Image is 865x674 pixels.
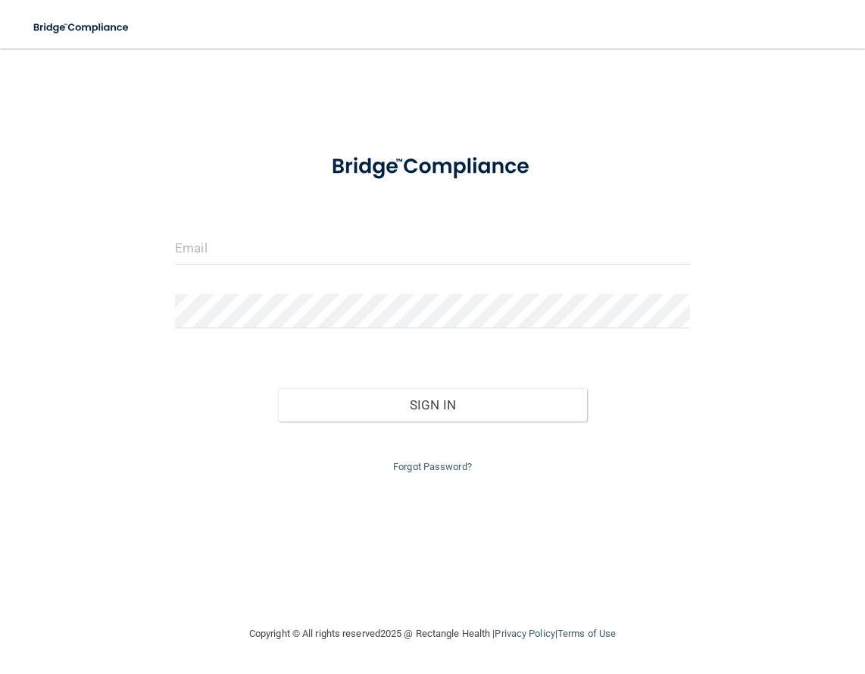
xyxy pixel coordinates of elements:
img: bridge_compliance_login_screen.278c3ca4.svg [23,12,141,43]
a: Terms of Use [557,628,616,639]
button: Sign In [278,388,587,422]
div: Copyright © All rights reserved 2025 @ Rectangle Health | | [156,610,709,658]
a: Forgot Password? [393,461,472,472]
input: Email [175,230,690,265]
a: Privacy Policy [495,628,554,639]
img: bridge_compliance_login_screen.278c3ca4.svg [310,140,556,194]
